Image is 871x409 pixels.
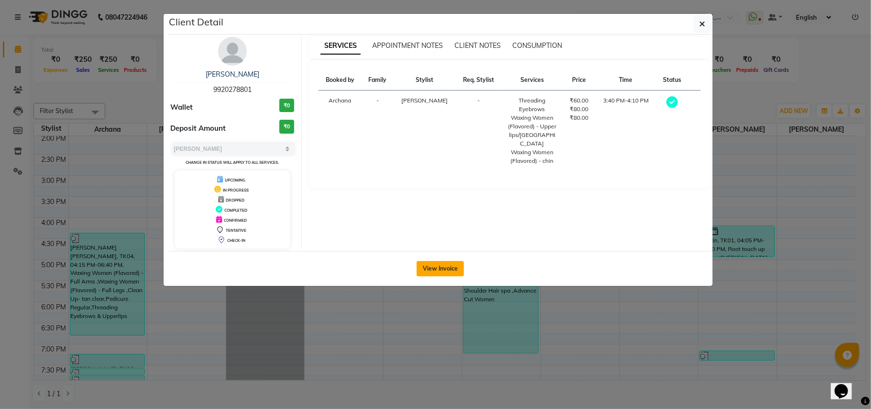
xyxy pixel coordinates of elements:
[171,102,193,113] span: Wallet
[206,70,259,79] a: [PERSON_NAME]
[595,91,656,171] td: 3:40 PM-4:10 PM
[213,85,252,94] span: 9920278801
[831,371,861,399] iframe: chat widget
[223,188,249,193] span: IN PROGRESS
[227,238,245,243] span: CHECK-IN
[224,208,247,213] span: COMPLETED
[226,228,246,233] span: TENTATIVE
[456,70,502,91] th: Req. Stylist
[456,91,502,171] td: -
[501,70,563,91] th: Services
[372,41,443,50] span: APPOINTMENT NOTES
[320,37,361,55] span: SERVICES
[512,41,562,50] span: CONSUMPTION
[319,70,362,91] th: Booked by
[225,178,245,182] span: UPCOMING
[362,91,394,171] td: -
[394,70,456,91] th: Stylist
[171,123,226,134] span: Deposit Amount
[656,70,688,91] th: Status
[507,114,557,148] div: Waxing Women (Flavored) - Upper lips/[GEOGRAPHIC_DATA]
[218,37,247,66] img: avatar
[569,96,590,105] div: ₹60.00
[507,148,557,165] div: Waxing Women (Flavored) - chin
[279,120,294,134] h3: ₹0
[362,70,394,91] th: Family
[417,261,464,276] button: View Invoice
[169,15,224,29] h5: Client Detail
[569,105,590,114] div: ₹80.00
[319,91,362,171] td: Archana
[186,160,279,165] small: Change in status will apply to all services.
[279,99,294,113] h3: ₹0
[507,96,557,114] div: Threading Eyebrows
[401,97,448,104] span: [PERSON_NAME]
[569,114,590,122] div: ₹80.00
[226,198,244,203] span: DROPPED
[224,218,247,223] span: CONFIRMED
[563,70,595,91] th: Price
[454,41,501,50] span: CLIENT NOTES
[595,70,656,91] th: Time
